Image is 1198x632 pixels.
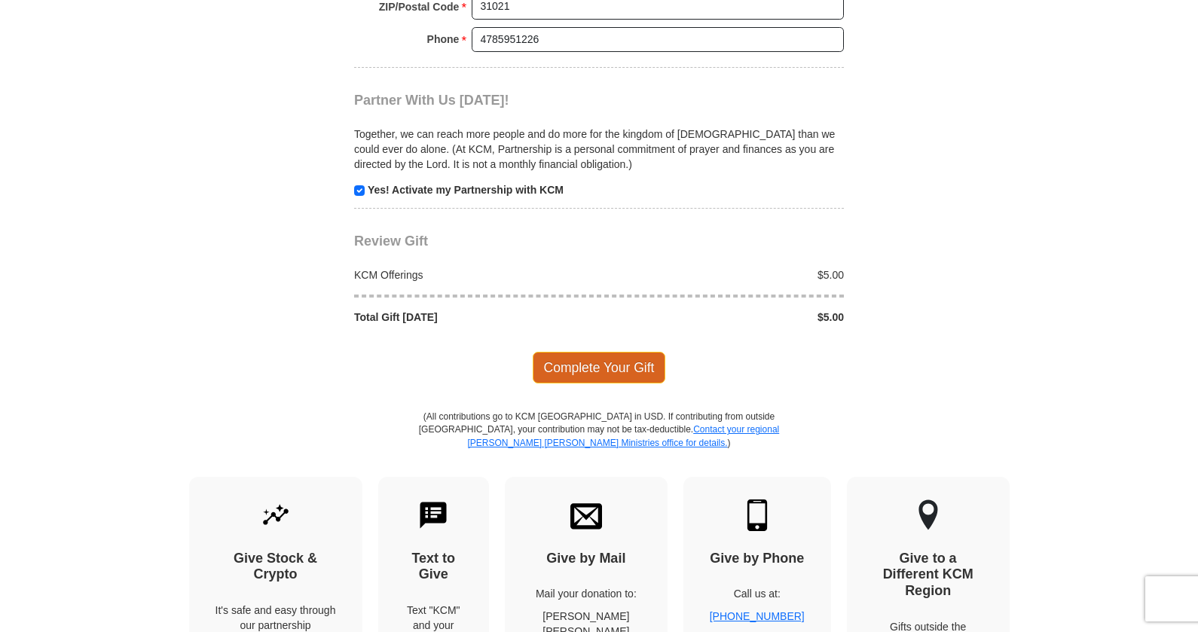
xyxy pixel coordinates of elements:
[531,551,641,567] h4: Give by Mail
[368,184,564,196] strong: Yes! Activate my Partnership with KCM
[354,234,428,249] span: Review Gift
[347,267,600,282] div: KCM Offerings
[405,551,463,583] h4: Text to Give
[710,551,805,567] h4: Give by Phone
[467,424,779,447] a: Contact your regional [PERSON_NAME] [PERSON_NAME] Ministries office for details.
[260,499,292,531] img: give-by-stock.svg
[533,352,666,383] span: Complete Your Gift
[417,499,449,531] img: text-to-give.svg
[418,411,780,476] p: (All contributions go to KCM [GEOGRAPHIC_DATA] in USD. If contributing from outside [GEOGRAPHIC_D...
[215,551,336,583] h4: Give Stock & Crypto
[347,310,600,325] div: Total Gift [DATE]
[570,499,602,531] img: envelope.svg
[599,310,852,325] div: $5.00
[354,93,509,108] span: Partner With Us [DATE]!
[710,586,805,601] p: Call us at:
[531,586,641,601] p: Mail your donation to:
[599,267,852,282] div: $5.00
[873,551,983,600] h4: Give to a Different KCM Region
[427,29,460,50] strong: Phone
[741,499,773,531] img: mobile.svg
[710,610,805,622] a: [PHONE_NUMBER]
[918,499,939,531] img: other-region
[354,127,844,172] p: Together, we can reach more people and do more for the kingdom of [DEMOGRAPHIC_DATA] than we coul...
